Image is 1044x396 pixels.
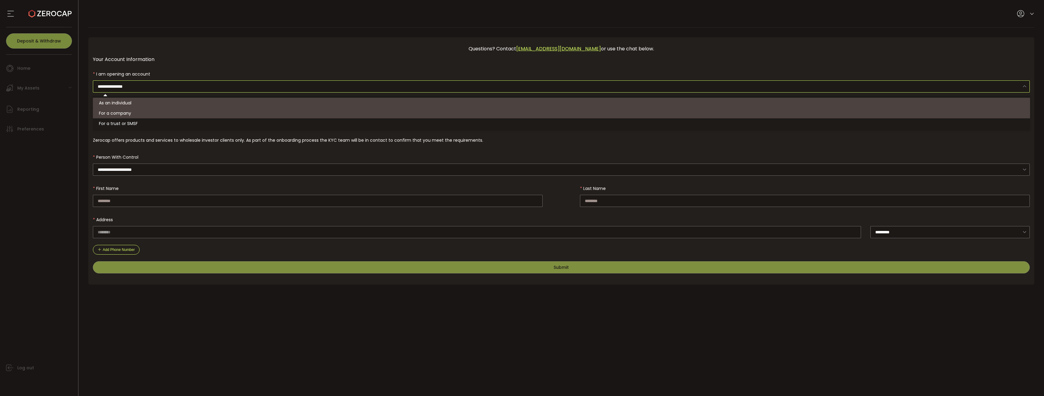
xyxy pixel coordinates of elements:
a: [EMAIL_ADDRESS][DOMAIN_NAME] [516,45,601,52]
div: Questions? Contact or use the chat below. [93,42,1030,56]
span: Add Phone Number [103,248,135,252]
button: Add Phone Number [93,245,140,255]
span: As an individual [99,100,131,106]
button: Submit [93,261,1030,273]
label: Address [93,217,117,223]
span: Submit [554,264,569,270]
span: For a trust or SMSF [99,120,138,127]
span: My Assets [17,84,39,93]
span: Preferences [17,125,44,134]
span: Log out [17,364,34,372]
div: Your Account Information [93,56,1030,63]
span: Deposit & Withdraw [17,39,61,43]
button: Deposit & Withdraw [6,33,72,49]
span: Reporting [17,105,39,114]
span: Home [17,64,30,73]
div: Zerocap offers products and services to wholesale investor clients only. As part of the onboardin... [93,136,1030,144]
span: For a company [99,110,131,116]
